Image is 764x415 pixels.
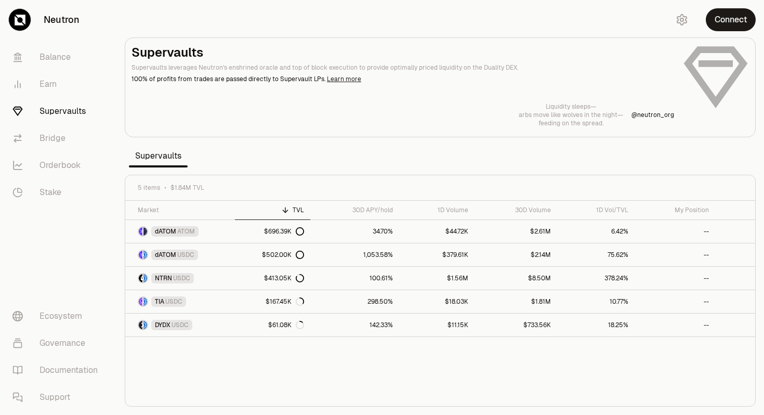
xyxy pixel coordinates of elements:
a: TIA LogoUSDC LogoTIAUSDC [125,290,235,313]
span: TIA [155,297,164,306]
a: $2.14M [475,243,557,266]
a: 6.42% [557,220,635,243]
p: Liquidity sleeps— [519,102,623,111]
img: USDC Logo [143,274,147,282]
div: My Position [641,206,709,214]
a: Learn more [327,75,361,83]
img: NTRN Logo [139,274,142,282]
a: 378.24% [557,267,635,290]
a: dATOM LogoUSDC LogodATOMUSDC [125,243,235,266]
a: -- [635,243,715,266]
a: 18.25% [557,314,635,336]
div: Market [138,206,229,214]
a: Earn [4,71,112,98]
a: $502.00K [235,243,310,266]
a: -- [635,314,715,336]
a: Governance [4,330,112,357]
a: $2.61M [475,220,557,243]
a: 1,053.58% [310,243,399,266]
a: $696.39K [235,220,310,243]
a: $413.05K [235,267,310,290]
a: 298.50% [310,290,399,313]
span: 5 items [138,184,160,192]
h2: Supervaults [131,44,674,61]
img: dATOM Logo [139,227,142,236]
a: Support [4,384,112,411]
div: 1D Volume [405,206,468,214]
a: Stake [4,179,112,206]
div: $413.05K [264,274,304,282]
a: DYDX LogoUSDC LogoDYDXUSDC [125,314,235,336]
div: $61.08K [268,321,304,329]
img: USDC Logo [143,297,147,306]
a: -- [635,220,715,243]
span: $1.84M TVL [170,184,204,192]
span: Supervaults [129,146,188,166]
a: 142.33% [310,314,399,336]
a: Ecosystem [4,303,112,330]
img: DYDX Logo [139,321,142,329]
img: ATOM Logo [143,227,147,236]
a: Supervaults [4,98,112,125]
a: 34.70% [310,220,399,243]
a: $61.08K [235,314,310,336]
span: USDC [165,297,182,306]
p: Supervaults leverages Neutron's enshrined oracle and top of block execution to provide optimally ... [131,63,674,72]
a: $11.15K [399,314,475,336]
div: TVL [241,206,304,214]
a: 75.62% [557,243,635,266]
a: 10.77% [557,290,635,313]
span: USDC [172,321,189,329]
p: arbs move like wolves in the night— [519,111,623,119]
a: Bridge [4,125,112,152]
img: USDC Logo [143,251,147,259]
a: $44.72K [399,220,475,243]
span: dATOM [155,227,176,236]
div: 30D Volume [481,206,551,214]
img: dATOM Logo [139,251,142,259]
a: NTRN LogoUSDC LogoNTRNUSDC [125,267,235,290]
span: ATOM [177,227,195,236]
p: 100% of profits from trades are passed directly to Supervault LPs. [131,74,674,84]
p: @ neutron_org [631,111,674,119]
a: $733.56K [475,314,557,336]
a: $1.56M [399,267,475,290]
span: NTRN [155,274,172,282]
img: TIA Logo [139,297,142,306]
span: DYDX [155,321,170,329]
a: $1.81M [475,290,557,313]
a: Liquidity sleeps—arbs move like wolves in the night—feeding on the spread. [519,102,623,127]
p: feeding on the spread. [519,119,623,127]
a: -- [635,290,715,313]
span: dATOM [155,251,176,259]
div: $502.00K [262,251,304,259]
img: USDC Logo [143,321,147,329]
a: $379.61K [399,243,475,266]
div: $167.45K [266,297,304,306]
a: $8.50M [475,267,557,290]
a: Orderbook [4,152,112,179]
span: USDC [173,274,190,282]
button: Connect [706,8,756,31]
div: 30D APY/hold [317,206,393,214]
a: Balance [4,44,112,71]
a: dATOM LogoATOM LogodATOMATOM [125,220,235,243]
a: $18.03K [399,290,475,313]
span: USDC [177,251,194,259]
div: $696.39K [264,227,304,236]
a: Documentation [4,357,112,384]
a: @neutron_org [631,111,674,119]
div: 1D Vol/TVL [563,206,628,214]
a: -- [635,267,715,290]
a: $167.45K [235,290,310,313]
a: 100.61% [310,267,399,290]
